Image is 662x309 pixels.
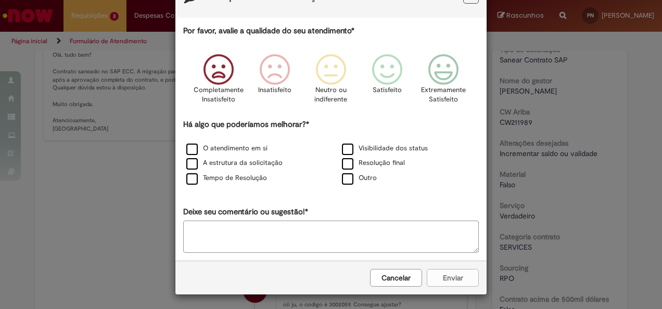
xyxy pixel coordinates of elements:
[183,25,354,36] label: Por favor, avalie a qualidade do seu atendimento*
[248,46,301,118] div: Insatisfeito
[373,85,402,95] p: Satisfeito
[312,85,350,105] p: Neutro ou indiferente
[258,85,291,95] p: Insatisfeito
[417,46,470,118] div: Extremamente Satisfeito
[421,85,466,105] p: Extremamente Satisfeito
[370,269,422,287] button: Cancelar
[194,85,244,105] p: Completamente Insatisfeito
[342,173,377,183] label: Outro
[342,158,405,168] label: Resolução final
[183,207,308,217] label: Deixe seu comentário ou sugestão!*
[192,46,245,118] div: Completamente Insatisfeito
[183,119,479,186] div: Há algo que poderíamos melhorar?*
[304,46,358,118] div: Neutro ou indiferente
[361,46,414,118] div: Satisfeito
[186,158,283,168] label: A estrutura da solicitação
[186,144,268,153] label: O atendimento em si
[186,173,267,183] label: Tempo de Resolução
[342,144,428,153] label: Visibilidade dos status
